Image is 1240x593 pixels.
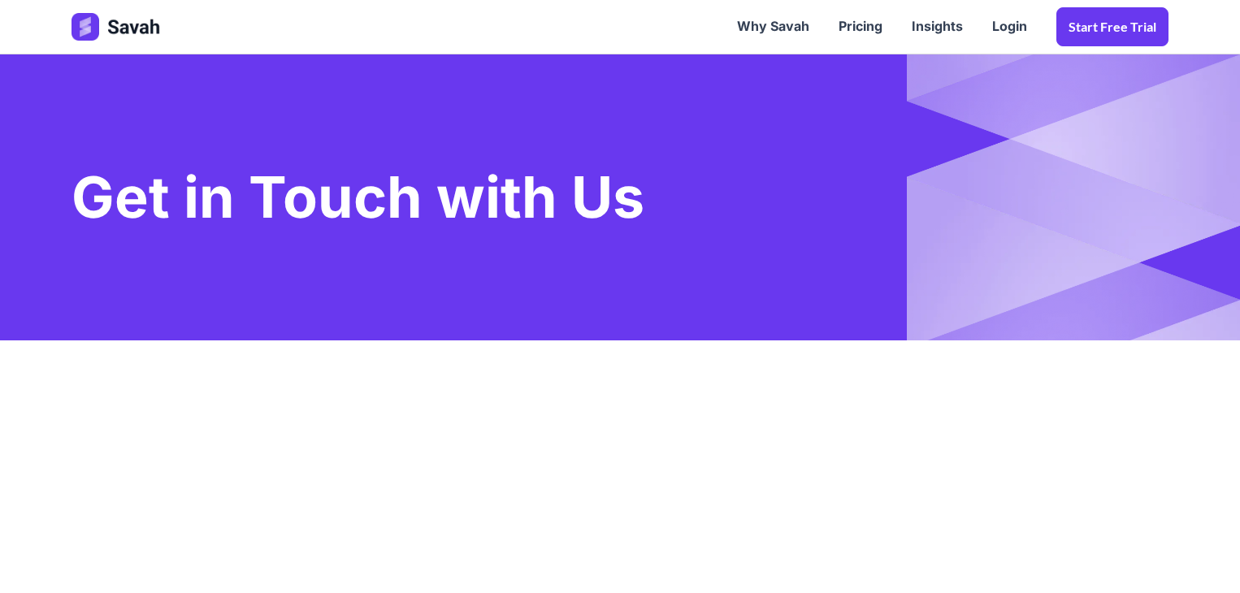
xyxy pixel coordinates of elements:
h1: Get in Touch with Us [72,152,644,243]
a: Login [978,2,1042,52]
a: Start Free trial [1056,7,1168,46]
a: Pricing [824,2,897,52]
a: Why Savah [722,2,824,52]
a: Insights [897,2,978,52]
